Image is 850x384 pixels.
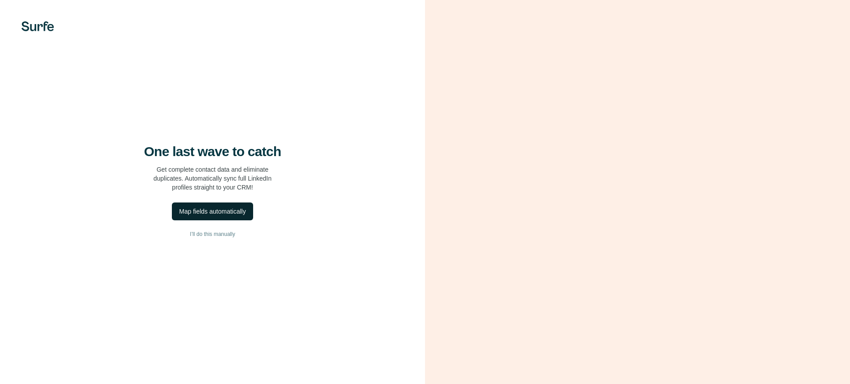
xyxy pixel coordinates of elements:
[190,230,235,238] span: I’ll do this manually
[179,207,246,216] div: Map fields automatically
[144,144,281,160] h4: One last wave to catch
[21,21,54,31] img: Surfe's logo
[18,227,407,241] button: I’ll do this manually
[154,165,272,192] p: Get complete contact data and eliminate duplicates. Automatically sync full LinkedIn profiles str...
[172,202,253,220] button: Map fields automatically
